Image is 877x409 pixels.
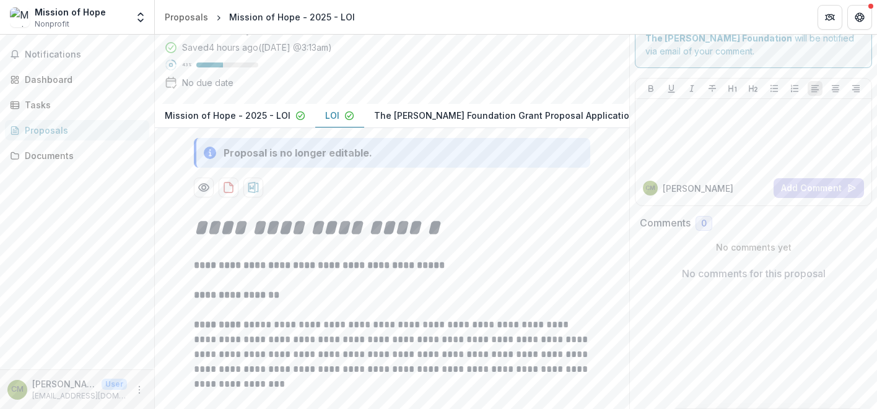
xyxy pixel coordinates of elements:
div: Dashboard [25,73,139,86]
div: Proposals [25,124,139,137]
p: [PERSON_NAME] [32,377,97,390]
button: Bold [644,81,658,96]
span: Nonprofit [35,19,69,30]
div: No due date [182,76,233,89]
img: Mission of Hope [10,7,30,27]
p: User [102,379,127,390]
button: Add Comment [774,178,864,198]
p: 43 % [182,61,191,69]
button: Partners [818,5,842,30]
a: Dashboard [5,69,149,90]
button: download-proposal [243,178,263,197]
button: Align Center [828,81,843,96]
button: Underline [664,81,679,96]
nav: breadcrumb [160,8,360,26]
a: Tasks [5,95,149,115]
div: Colton Manley [645,185,655,191]
p: No comments for this proposal [682,266,826,281]
div: Mission of Hope [35,6,106,19]
div: Colton Manley [11,385,24,394]
button: Get Help [847,5,872,30]
button: Align Left [808,81,822,96]
strong: The [PERSON_NAME] Foundation [645,33,792,43]
span: Notifications [25,50,144,60]
div: Proposal is no longer editable. [224,145,372,160]
button: Ordered List [787,81,802,96]
div: Documents [25,149,139,162]
button: Preview 15ce1e6a-2005-4548-a93d-e7bf78c73070-1.pdf [194,178,214,197]
p: LOI [325,109,339,122]
a: Documents [5,145,149,166]
a: Proposals [160,8,213,26]
button: Notifications [5,45,149,64]
button: Align Right [849,81,863,96]
p: The [PERSON_NAME] Foundation Grant Proposal Application [374,109,635,122]
button: download-proposal [219,178,238,197]
button: Bullet List [767,81,782,96]
div: Proposals [165,11,208,24]
p: Mission of Hope - 2025 - LOI [165,109,290,122]
div: Tasks [25,98,139,111]
button: Open entity switcher [132,5,149,30]
button: Strike [705,81,720,96]
div: Saved 4 hours ago ( [DATE] @ 3:13am ) [182,41,332,54]
a: Proposals [5,120,149,140]
button: Heading 2 [746,81,761,96]
button: More [132,382,147,397]
button: Italicize [684,81,699,96]
p: [EMAIL_ADDRESS][DOMAIN_NAME] [32,390,127,402]
button: Heading 1 [725,81,740,96]
span: 0 [701,218,707,229]
p: [PERSON_NAME] [663,182,733,195]
h2: Comments [640,217,691,229]
div: Mission of Hope - 2025 - LOI [229,11,355,24]
p: No comments yet [640,241,867,254]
